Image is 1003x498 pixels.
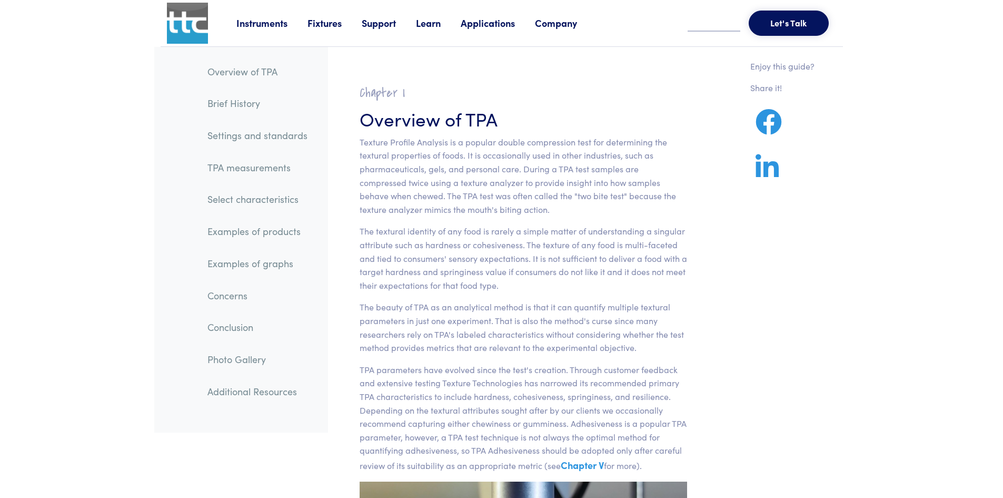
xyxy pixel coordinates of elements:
[416,16,461,30] a: Learn
[199,187,316,211] a: Select characteristics
[199,347,316,372] a: Photo Gallery
[749,11,829,36] button: Let's Talk
[750,167,784,180] a: Share on LinkedIn
[360,363,688,473] p: TPA parameters have evolved since the test's creation. Through customer feedback and extensive te...
[360,224,688,292] p: The textural identity of any food is rarely a simple matter of understanding a singular attribute...
[199,155,316,180] a: TPA measurements
[750,60,815,73] p: Enjoy this guide?
[236,16,307,30] a: Instruments
[535,16,597,30] a: Company
[360,85,688,101] h2: Chapter I
[750,81,815,95] p: Share it!
[199,284,316,308] a: Concerns
[360,135,688,217] p: Texture Profile Analysis is a popular double compression test for determining the textural proper...
[167,3,208,44] img: ttc_logo_1x1_v1.0.png
[360,300,688,354] p: The beauty of TPA as an analytical method is that it can quantify multiple textural parameters in...
[307,16,362,30] a: Fixtures
[199,315,316,339] a: Conclusion
[199,60,316,84] a: Overview of TPA
[461,16,535,30] a: Applications
[561,458,604,472] a: Chapter V
[199,123,316,148] a: Settings and standards
[360,105,688,131] h3: Overview of TPA
[362,16,416,30] a: Support
[199,219,316,243] a: Examples of products
[199,379,316,404] a: Additional Resources
[199,91,316,115] a: Brief History
[199,251,316,276] a: Examples of graphs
